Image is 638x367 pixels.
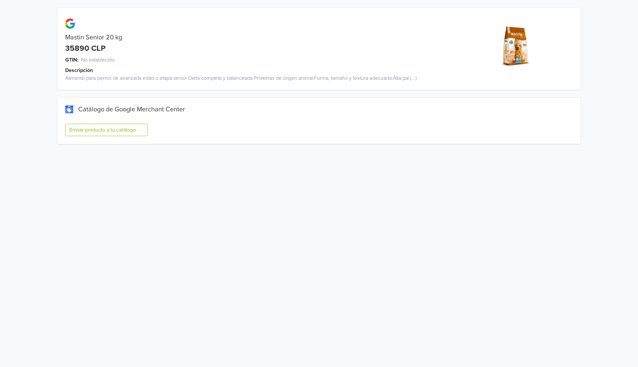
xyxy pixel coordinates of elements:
img: product_image [491,21,540,70]
div: Descripción [65,66,458,74]
div: Alimento para perros de avanzada edad o etapa senior Dieta completa y balanceada.Proteínas de ori... [57,74,450,82]
div: 35890 CLP [65,44,106,53]
div: Catálogo de Google Merchant Center [65,106,573,113]
div: Mastin Senior 20 kg [57,34,450,41]
button: Enviar producto a tu catálogo [65,124,148,136]
span: GTIN: [65,56,79,64]
span: No establecido [81,56,114,64]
